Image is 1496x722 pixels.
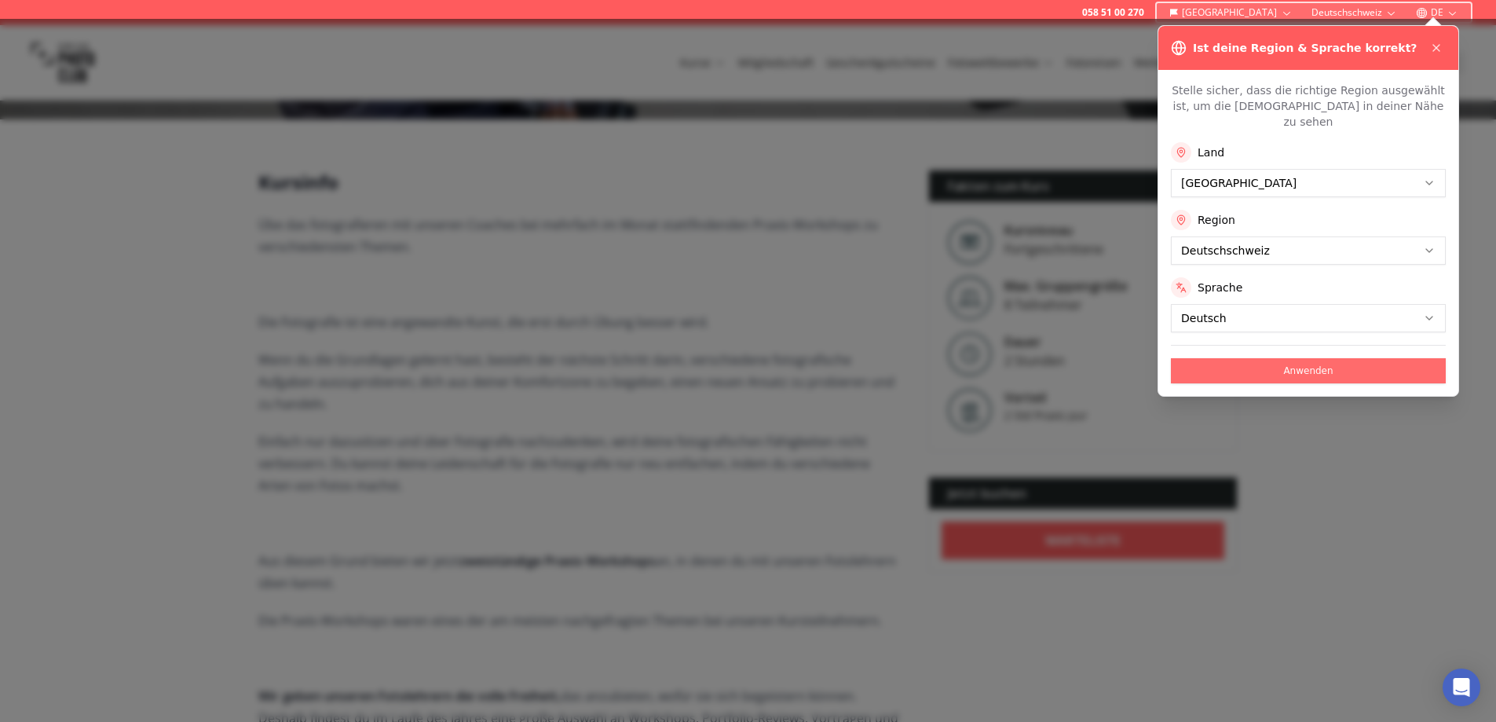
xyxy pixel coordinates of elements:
[1163,3,1299,22] button: [GEOGRAPHIC_DATA]
[1305,3,1403,22] button: Deutschschweiz
[1443,669,1480,706] div: Open Intercom Messenger
[1171,358,1446,383] button: Anwenden
[1198,280,1242,295] label: Sprache
[1171,82,1446,130] p: Stelle sicher, dass die richtige Region ausgewählt ist, um die [DEMOGRAPHIC_DATA] in deiner Nähe ...
[1198,212,1235,228] label: Region
[1410,3,1465,22] button: DE
[1193,40,1417,56] h3: Ist deine Region & Sprache korrekt?
[1082,6,1144,19] a: 058 51 00 270
[1198,145,1224,160] label: Land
